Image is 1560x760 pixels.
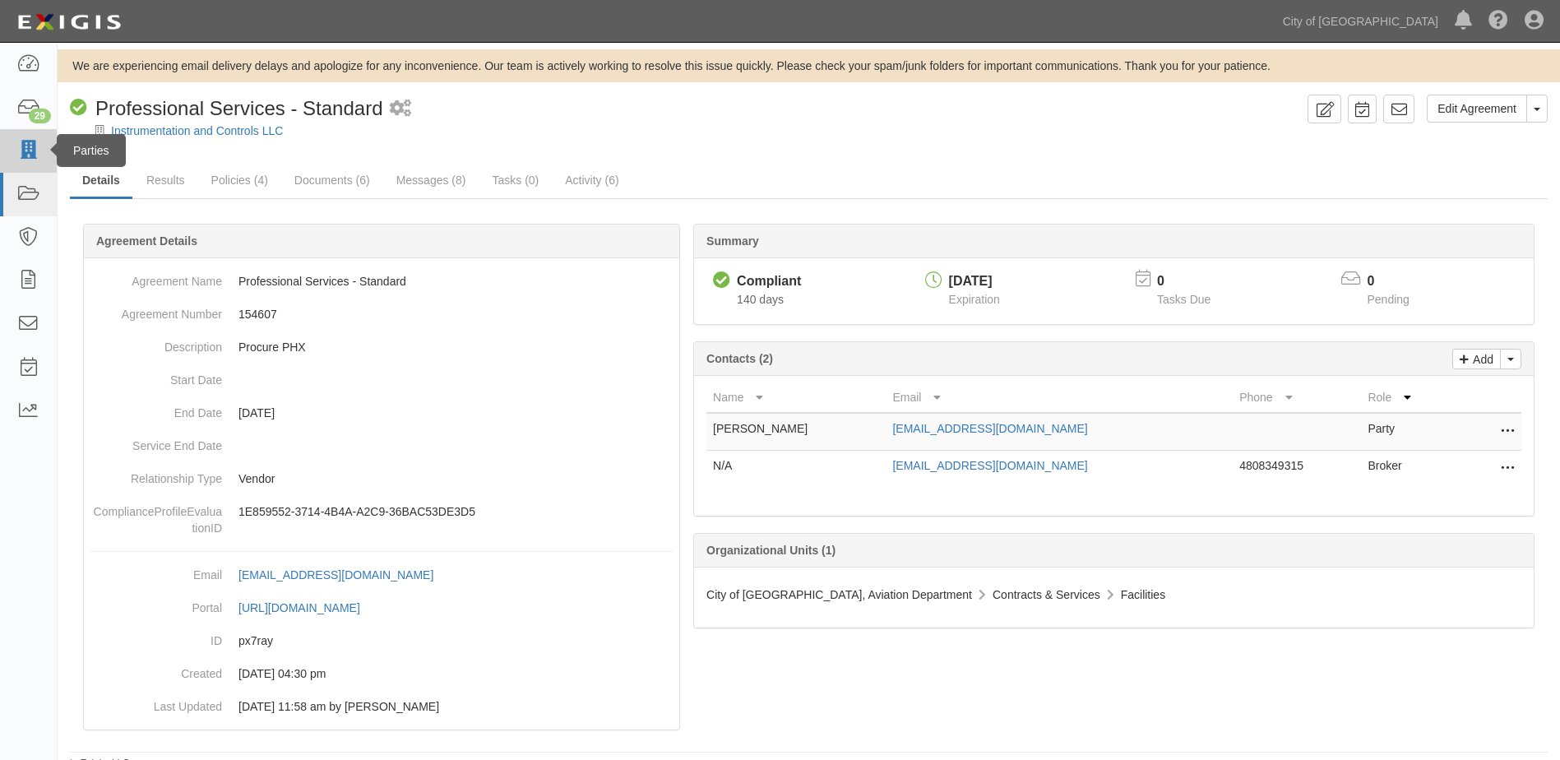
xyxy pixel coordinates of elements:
td: Broker [1361,451,1456,488]
p: 1E859552-3714-4B4A-A2C9-36BAC53DE3D5 [238,503,673,520]
dd: [DATE] [90,396,673,429]
div: Parties [57,134,126,167]
a: Activity (6) [553,164,631,197]
dt: ID [90,624,222,649]
a: [EMAIL_ADDRESS][DOMAIN_NAME] [892,459,1087,472]
dt: Agreement Number [90,298,222,322]
dt: Email [90,558,222,583]
a: Add [1452,349,1501,369]
a: City of [GEOGRAPHIC_DATA] [1275,5,1447,38]
span: Professional Services - Standard [95,97,383,119]
td: N/A [706,451,886,488]
td: [PERSON_NAME] [706,413,886,451]
dd: px7ray [90,624,673,657]
a: Tasks (0) [479,164,551,197]
span: Contracts & Services [993,588,1100,601]
i: Help Center - Complianz [1488,12,1508,31]
dt: Start Date [90,364,222,388]
span: Pending [1368,293,1410,306]
dd: Vendor [90,462,673,495]
b: Summary [706,234,759,248]
td: 4808349315 [1233,451,1361,488]
div: [DATE] [949,272,1000,291]
a: Documents (6) [282,164,382,197]
b: Contacts (2) [706,352,773,365]
td: Party [1361,413,1456,451]
dd: Professional Services - Standard [90,265,673,298]
i: 1 scheduled workflow [390,100,411,118]
a: Results [134,164,197,197]
p: 0 [1368,272,1430,291]
div: We are experiencing email delivery delays and apologize for any inconvenience. Our team is active... [58,58,1560,74]
th: Phone [1233,382,1361,413]
span: Since 04/08/2025 [737,293,784,306]
dt: Agreement Name [90,265,222,290]
div: Professional Services - Standard [70,95,383,123]
i: Compliant [713,272,730,290]
dt: Service End Date [90,429,222,454]
div: [EMAIL_ADDRESS][DOMAIN_NAME] [238,567,433,583]
b: Organizational Units (1) [706,544,836,557]
span: Facilities [1121,588,1165,601]
i: Compliant [70,100,87,117]
dt: Portal [90,591,222,616]
a: [EMAIL_ADDRESS][DOMAIN_NAME] [892,422,1087,435]
a: Edit Agreement [1427,95,1527,123]
img: logo-5460c22ac91f19d4615b14bd174203de0afe785f0fc80cf4dbbc73dc1793850b.png [12,7,126,37]
a: [EMAIL_ADDRESS][DOMAIN_NAME] [238,568,451,582]
dd: [DATE] 04:30 pm [90,657,673,690]
div: Compliant [737,272,801,291]
dt: Relationship Type [90,462,222,487]
dd: 154607 [90,298,673,331]
div: 29 [29,109,51,123]
p: Add [1469,350,1493,368]
th: Name [706,382,886,413]
a: Messages (8) [384,164,479,197]
p: 0 [1157,272,1231,291]
dt: Description [90,331,222,355]
a: Instrumentation and Controls LLC [111,124,283,137]
a: Policies (4) [199,164,280,197]
dt: End Date [90,396,222,421]
dt: Last Updated [90,690,222,715]
b: Agreement Details [96,234,197,248]
a: [URL][DOMAIN_NAME] [238,601,378,614]
th: Role [1361,382,1456,413]
dt: ComplianceProfileEvaluationID [90,495,222,536]
dd: [DATE] 11:58 am by [PERSON_NAME] [90,690,673,723]
span: City of [GEOGRAPHIC_DATA], Aviation Department [706,588,972,601]
span: Tasks Due [1157,293,1211,306]
a: Details [70,164,132,199]
dt: Created [90,657,222,682]
span: Expiration [949,293,1000,306]
th: Email [886,382,1233,413]
p: Procure PHX [238,339,673,355]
